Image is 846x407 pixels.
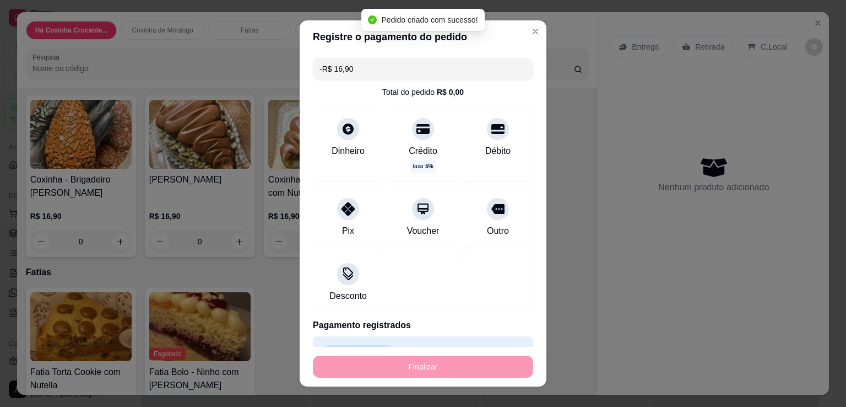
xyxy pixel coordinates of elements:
[471,346,507,360] p: R$ 16,90
[342,224,354,238] div: Pix
[319,58,527,80] input: Ex.: hambúrguer de cordeiro
[485,144,511,158] div: Débito
[332,144,365,158] div: Dinheiro
[437,87,464,98] div: R$ 0,00
[409,144,437,158] div: Crédito
[368,15,377,24] span: check-circle
[527,23,544,40] button: Close
[407,224,440,238] div: Voucher
[381,15,478,24] span: Pedido criado com sucesso!
[382,87,464,98] div: Total do pedido
[487,224,509,238] div: Outro
[425,162,433,170] span: 5 %
[413,162,433,170] p: taxa
[313,319,533,332] p: Pagamento registrados
[322,345,394,361] p: Transferência Pix
[300,20,546,53] header: Registre o pagamento do pedido
[329,290,367,303] div: Desconto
